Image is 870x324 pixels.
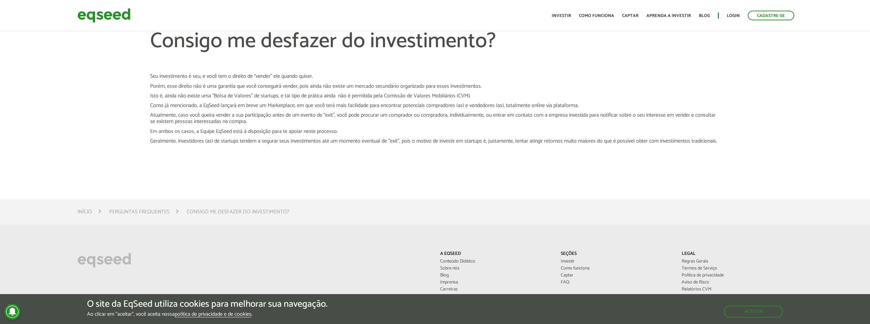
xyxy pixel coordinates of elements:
[150,73,720,79] p: Seu investimento é seu, e você tem o direito de “vender” ele quando quiser.
[440,259,551,264] a: Conteúdo Didático
[699,14,710,18] a: Blog
[175,312,251,317] a: política de privacidade e de cookies
[150,30,720,73] h1: Consigo me desfazer do investimento?
[187,207,289,216] li: Consigo me desfazer do investimento?
[748,11,794,20] a: Cadastre-se
[77,251,131,269] img: EqSeed Logo
[77,7,131,24] img: EqSeed
[682,266,793,271] a: Termos de Serviço
[682,251,793,257] p: Legal
[727,14,740,18] a: Login
[150,93,720,99] p: Isto é, ainda não existe uma “Bolsa de Valores” de startups, e tal tipo de prática ainda não é pe...
[682,287,793,292] a: Relatórios CVM
[440,280,551,285] a: Imprensa
[682,280,793,285] a: Aviso de Risco
[561,280,672,285] a: FAQ
[150,102,720,109] p: Como já mencionado, a EqSeed lançará em breve um Marketplace, em que você terá mais facilidade pa...
[561,273,672,278] a: Captar
[682,259,793,264] a: Regras Gerais
[579,14,614,18] a: Como funciona
[87,299,328,309] h5: O site da EqSeed utiliza cookies para melhorar sua navegação.
[646,14,691,18] a: Aprenda a investir
[440,273,551,278] a: Blog
[440,287,551,292] a: Carreiras
[561,251,672,257] p: Seções
[77,209,92,215] a: Início
[682,273,793,278] a: Política de privacidade
[150,138,720,144] p: Geralmente, investidores (as) de startups tendem a segurar seus investimentos até um momento even...
[724,306,783,318] button: Aceitar
[440,266,551,271] a: Sobre nós
[440,251,551,257] p: A EqSeed
[150,112,720,125] p: Atualmente, caso você queira vender a sua participação antes de um evento de “exit”, você pode pr...
[561,266,672,271] a: Como funciona
[109,209,169,215] a: Perguntas Frequentes
[561,259,672,264] a: Investir
[150,128,720,135] p: Em ambos os casos, a Equipe EqSeed está à disposição para te apoiar neste processo.
[552,14,571,18] a: Investir
[150,83,720,89] p: Porém, esse direito não é uma garantia que você conseguirá vender, pois ainda não existe um merca...
[87,311,328,317] p: Ao clicar em "aceitar", você aceita nossa .
[622,14,638,18] a: Captar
